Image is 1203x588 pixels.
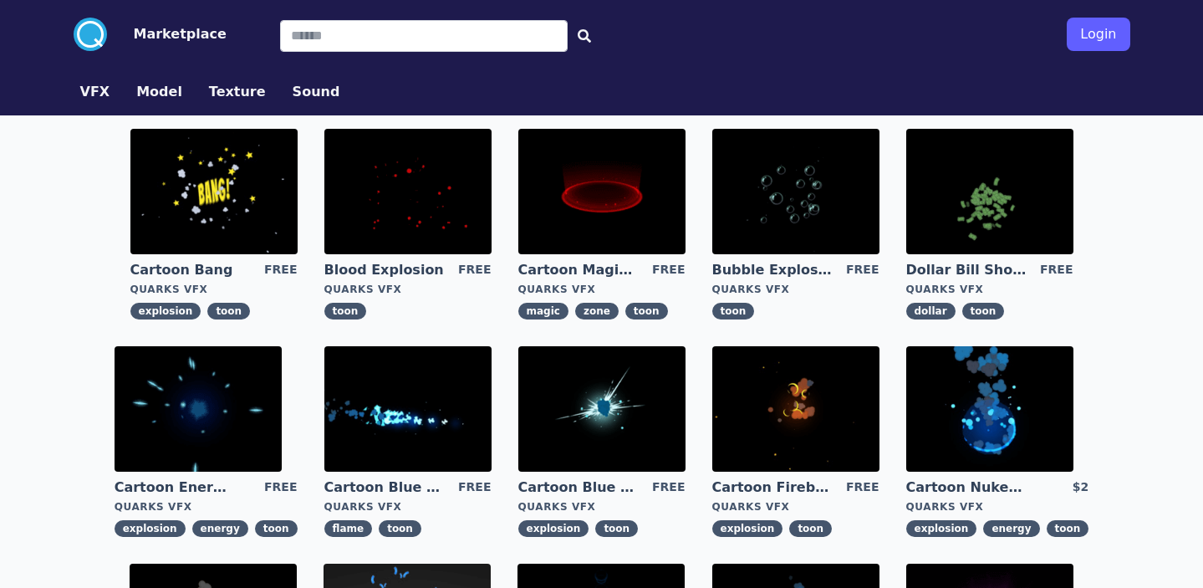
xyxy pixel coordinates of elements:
[192,520,248,537] span: energy
[712,129,879,254] img: imgAlt
[130,303,201,320] span: explosion
[209,82,266,102] button: Texture
[906,478,1027,497] a: Cartoon Nuke Energy Explosion
[130,129,298,254] img: imgAlt
[107,24,227,44] a: Marketplace
[712,261,833,279] a: Bubble Explosion
[712,303,755,320] span: toon
[115,346,282,472] img: imgAlt
[1073,478,1088,497] div: $2
[264,478,297,497] div: FREE
[962,303,1005,320] span: toon
[575,303,619,320] span: zone
[518,303,568,320] span: magic
[652,261,685,279] div: FREE
[625,303,668,320] span: toon
[207,303,250,320] span: toon
[712,500,879,514] div: Quarks VFX
[906,129,1073,254] img: imgAlt
[518,346,686,472] img: imgAlt
[712,283,879,296] div: Quarks VFX
[280,20,568,52] input: Search
[279,82,354,102] a: Sound
[906,346,1073,472] img: imgAlt
[1047,520,1089,537] span: toon
[1067,11,1129,58] a: Login
[324,303,367,320] span: toon
[324,500,492,514] div: Quarks VFX
[264,261,297,279] div: FREE
[1067,18,1129,51] button: Login
[324,346,492,472] img: imgAlt
[115,478,235,497] a: Cartoon Energy Explosion
[324,478,445,497] a: Cartoon Blue Flamethrower
[789,520,832,537] span: toon
[458,261,491,279] div: FREE
[379,520,421,537] span: toon
[324,129,492,254] img: imgAlt
[130,283,298,296] div: Quarks VFX
[80,82,110,102] button: VFX
[712,346,879,472] img: imgAlt
[324,520,373,537] span: flame
[712,478,833,497] a: Cartoon Fireball Explosion
[652,478,685,497] div: FREE
[458,478,491,497] div: FREE
[518,500,686,514] div: Quarks VFX
[67,82,124,102] a: VFX
[906,520,977,537] span: explosion
[324,261,445,279] a: Blood Explosion
[255,520,298,537] span: toon
[983,520,1039,537] span: energy
[293,82,340,102] button: Sound
[518,520,589,537] span: explosion
[906,303,956,320] span: dollar
[130,261,251,279] a: Cartoon Bang
[324,283,492,296] div: Quarks VFX
[518,129,686,254] img: imgAlt
[196,82,279,102] a: Texture
[595,520,638,537] span: toon
[846,478,879,497] div: FREE
[136,82,182,102] button: Model
[134,24,227,44] button: Marketplace
[518,283,686,296] div: Quarks VFX
[115,520,186,537] span: explosion
[518,261,639,279] a: Cartoon Magic Zone
[906,500,1089,514] div: Quarks VFX
[115,500,298,514] div: Quarks VFX
[906,261,1027,279] a: Dollar Bill Shower
[846,261,879,279] div: FREE
[712,520,783,537] span: explosion
[1040,261,1073,279] div: FREE
[906,283,1073,296] div: Quarks VFX
[518,478,639,497] a: Cartoon Blue Gas Explosion
[123,82,196,102] a: Model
